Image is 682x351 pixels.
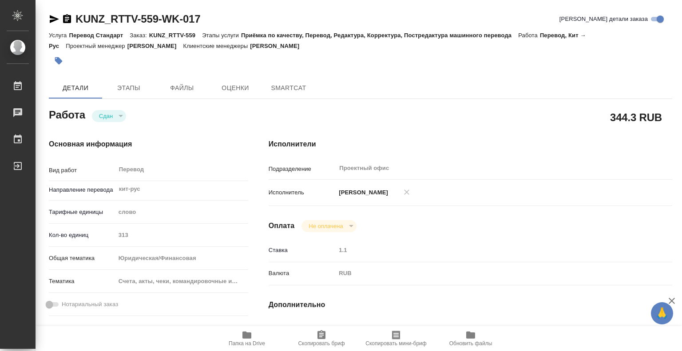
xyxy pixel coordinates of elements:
[301,220,356,232] div: Сдан
[115,274,249,289] div: Счета, акты, чеки, командировочные и таможенные документы
[269,324,336,333] p: Последнее изменение
[49,254,115,263] p: Общая тематика
[518,32,540,39] p: Работа
[49,231,115,240] p: Кол-во единиц
[269,188,336,197] p: Исполнитель
[161,83,203,94] span: Файлы
[336,244,638,256] input: Пустое поле
[49,139,233,150] h4: Основная информация
[202,32,241,39] p: Этапы услуги
[54,83,97,94] span: Детали
[49,14,59,24] button: Скопировать ссылку для ЯМессенджера
[96,112,115,120] button: Сдан
[267,83,310,94] span: SmartCat
[62,300,118,309] span: Нотариальный заказ
[183,43,250,49] p: Клиентские менеджеры
[75,13,200,25] a: KUNZ_RTTV-559-WK-017
[229,340,265,347] span: Папка на Drive
[115,205,249,220] div: слово
[49,106,85,122] h2: Работа
[66,43,127,49] p: Проектный менеджер
[49,208,115,217] p: Тарифные единицы
[92,110,126,122] div: Сдан
[69,32,130,39] p: Перевод Стандарт
[49,166,115,175] p: Вид работ
[449,340,492,347] span: Обновить файлы
[651,302,673,324] button: 🙏
[269,165,336,174] p: Подразделение
[359,326,433,351] button: Скопировать мини-бриф
[610,110,662,125] h2: 344.3 RUB
[269,269,336,278] p: Валюта
[365,340,426,347] span: Скопировать мини-бриф
[130,32,149,39] p: Заказ:
[115,251,249,266] div: Юридическая/Финансовая
[49,51,68,71] button: Добавить тэг
[250,43,306,49] p: [PERSON_NAME]
[284,326,359,351] button: Скопировать бриф
[127,43,183,49] p: [PERSON_NAME]
[49,185,115,194] p: Направление перевода
[654,304,670,323] span: 🙏
[149,32,202,39] p: KUNZ_RTTV-559
[62,14,72,24] button: Скопировать ссылку
[49,277,115,286] p: Тематика
[115,229,249,241] input: Пустое поле
[269,139,672,150] h4: Исполнители
[107,83,150,94] span: Этапы
[49,32,69,39] p: Услуга
[269,300,672,310] h4: Дополнительно
[210,326,284,351] button: Папка на Drive
[433,326,508,351] button: Обновить файлы
[559,15,648,24] span: [PERSON_NAME] детали заказа
[336,322,638,335] input: Пустое поле
[298,340,345,347] span: Скопировать бриф
[269,221,295,231] h4: Оплата
[214,83,257,94] span: Оценки
[336,188,388,197] p: [PERSON_NAME]
[336,266,638,281] div: RUB
[241,32,518,39] p: Приёмка по качеству, Перевод, Редактура, Корректура, Постредактура машинного перевода
[306,222,345,230] button: Не оплачена
[269,246,336,255] p: Ставка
